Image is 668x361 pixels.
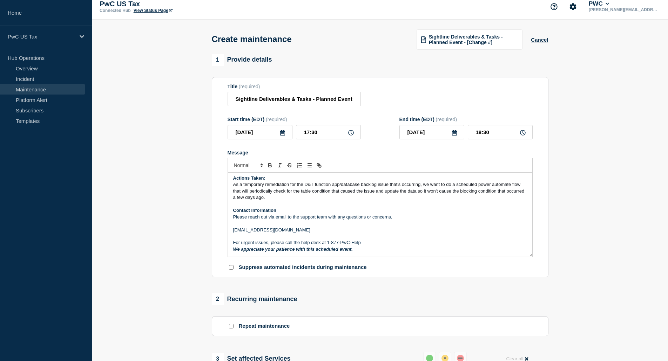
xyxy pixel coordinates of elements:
input: YYYY-MM-DD [399,125,464,139]
input: HH:MM [296,125,361,139]
button: Toggle italic text [275,161,285,169]
div: Message [228,173,532,257]
input: HH:MM [468,125,533,139]
button: PWC [587,0,610,7]
p: Repeat maintenance [239,323,290,329]
p: [PERSON_NAME][EMAIL_ADDRESS][PERSON_NAME][DOMAIN_NAME] [587,7,660,12]
img: template icon [421,36,426,43]
strong: Contact Information [233,208,277,213]
div: End time (EDT) [399,117,533,122]
input: Title [228,92,361,106]
button: Toggle bulleted list [304,161,314,169]
span: (required) [239,84,260,89]
span: (required) [266,117,287,122]
span: Sightline Deliverables & Tasks - Planned Event - [Change #] [429,34,518,45]
p: Suppress automated incidents during maintenance [239,264,367,271]
a: View Status Page [134,8,173,13]
p: [EMAIL_ADDRESS][DOMAIN_NAME] [233,227,527,233]
div: Provide details [212,54,272,66]
input: YYYY-MM-DD [228,125,292,139]
input: Repeat maintenance [229,324,234,328]
span: 2 [212,293,224,305]
h1: Create maintenance [212,34,292,44]
button: Toggle strikethrough text [285,161,295,169]
button: Toggle bold text [265,161,275,169]
div: Message [228,150,533,155]
p: Connected Hub [100,8,131,13]
div: Recurring maintenance [212,293,297,305]
div: Start time (EDT) [228,117,361,122]
span: As a temporary remediation for the D&T function app/database backlog issue that's occurring, we w... [233,182,526,200]
p: PwC US Tax [8,34,75,40]
p: Please reach out via email to the support team with any questions or concerns. [233,214,527,220]
em: We appreciate your patience with this scheduled event. [233,247,353,252]
span: Font size [231,161,265,169]
span: (required) [436,117,457,122]
strong: Actions Taken: [233,175,265,181]
p: For urgent issues, please call the help desk at 1-877-PwC-Help [233,239,527,246]
button: Toggle link [314,161,324,169]
span: 1 [212,54,224,66]
input: Suppress automated incidents during maintenance [229,265,234,270]
div: Title [228,84,361,89]
button: Toggle ordered list [295,161,304,169]
button: Cancel [531,37,548,43]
